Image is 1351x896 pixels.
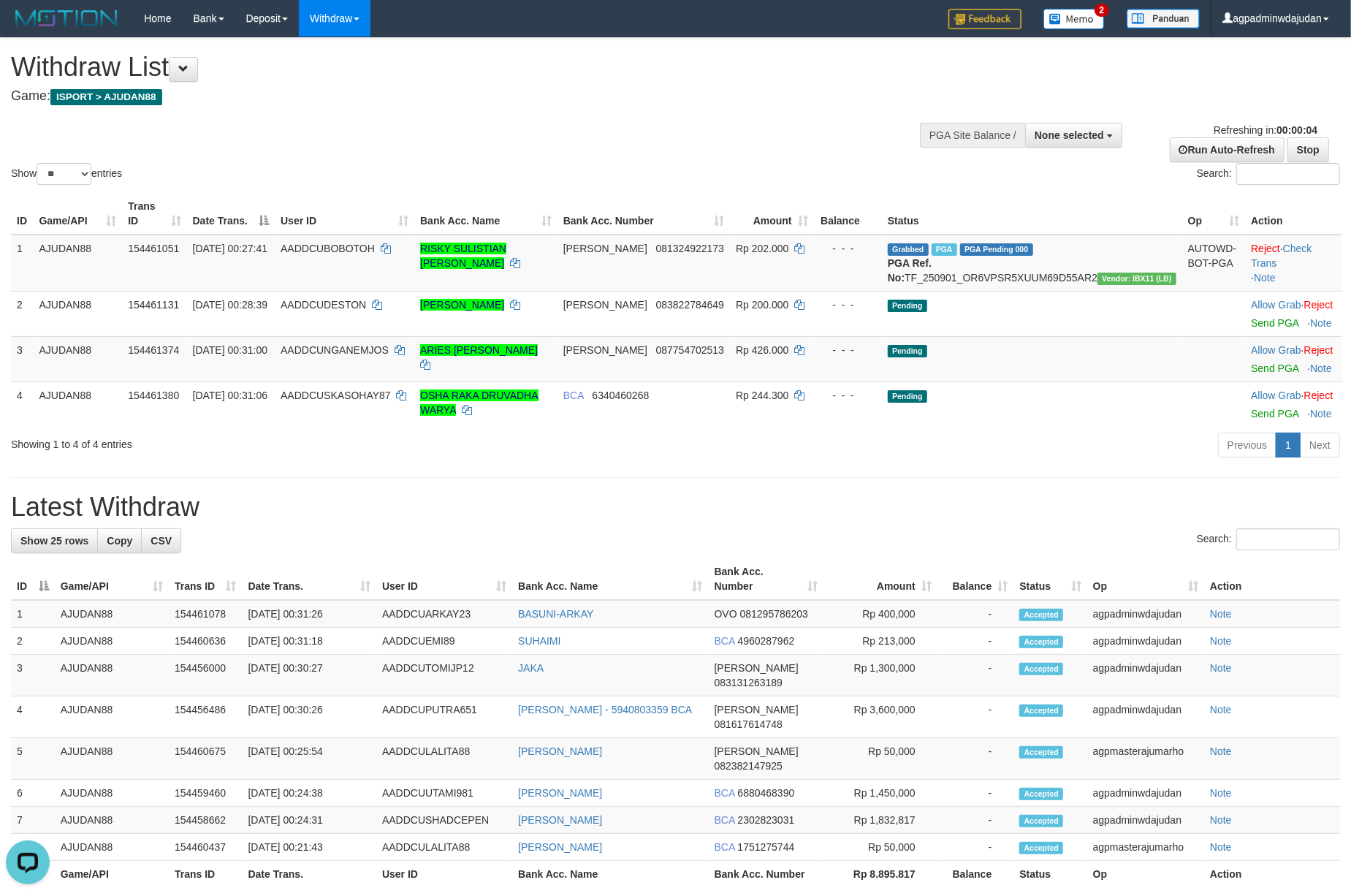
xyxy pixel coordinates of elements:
[1251,243,1312,269] a: Check Trans
[888,257,932,284] b: PGA Ref. No:
[11,628,55,655] td: 2
[948,9,1021,29] img: Feedback.jpg
[55,600,169,628] td: AJUDAN88
[937,696,1014,738] td: -
[1019,609,1063,621] span: Accepted
[11,558,55,600] th: ID: activate to sort column descending
[1204,558,1340,600] th: Action
[937,780,1014,807] td: -
[1304,390,1333,401] a: Reject
[730,193,814,235] th: Amount: activate to sort column ascending
[1097,273,1176,285] span: Vendor URL: https://dashboard.q2checkout.com/secure
[193,243,267,254] span: [DATE] 00:27:41
[715,814,735,826] span: BCA
[376,807,512,834] td: AADDCUSHADCEPEN
[414,193,557,235] th: Bank Acc. Name: activate to sort column ascending
[715,841,735,853] span: BCA
[1182,235,1246,292] td: AUTOWD-BOT-PGA
[1236,163,1340,185] input: Search:
[1251,362,1298,374] a: Send PGA
[715,677,783,688] span: Copy 083131263189 to clipboard
[563,243,647,254] span: [PERSON_NAME]
[420,243,506,269] a: RISKY SULISTIAN [PERSON_NAME]
[736,390,788,401] span: Rp 244.300
[37,163,91,185] select: Showentries
[1087,807,1204,834] td: agpadminwdajudan
[1019,746,1063,759] span: Accepted
[1210,635,1232,647] a: Note
[169,861,243,888] th: Trans ID
[1087,558,1204,600] th: Op: activate to sort column ascending
[11,89,886,104] h4: Game:
[11,291,33,336] td: 2
[1287,137,1329,162] a: Stop
[715,608,737,620] span: OVO
[1251,408,1298,419] a: Send PGA
[1210,662,1232,674] a: Note
[820,241,876,256] div: - - -
[715,760,783,772] span: Copy 082382147925 to clipboard
[33,193,122,235] th: Game/API: activate to sort column ascending
[518,787,602,799] a: [PERSON_NAME]
[932,243,957,256] span: Marked by agpadminwdajudan
[715,787,735,799] span: BCA
[1095,4,1110,17] span: 2
[243,600,377,628] td: [DATE] 00:31:26
[823,600,937,628] td: Rp 400,000
[151,535,172,547] span: CSV
[1019,815,1063,827] span: Accepted
[1251,317,1298,329] a: Send PGA
[11,807,55,834] td: 7
[1218,433,1276,458] a: Previous
[814,193,882,235] th: Balance
[656,243,724,254] span: Copy 081324922173 to clipboard
[820,388,876,403] div: - - -
[656,344,724,356] span: Copy 087754702513 to clipboard
[1276,124,1317,136] strong: 00:00:04
[518,814,602,826] a: [PERSON_NAME]
[20,535,88,547] span: Show 25 rows
[33,336,122,381] td: AJUDAN88
[512,861,708,888] th: Bank Acc. Name
[11,235,33,292] td: 1
[281,243,375,254] span: AADDCUBOBOTOH
[1245,193,1342,235] th: Action
[823,558,937,600] th: Amount: activate to sort column ascending
[11,493,1340,522] h1: Latest Withdraw
[376,834,512,861] td: AADDCULALITA88
[420,390,539,416] a: OSHA RAKA DRUVADHA WARYA
[1087,861,1204,888] th: Op
[128,243,179,254] span: 154461051
[1087,655,1204,696] td: agpadminwdajudan
[1087,738,1204,780] td: agpmasterajumarho
[823,696,937,738] td: Rp 3,600,000
[55,780,169,807] td: AJUDAN88
[1182,193,1246,235] th: Op: activate to sort column ascending
[1304,299,1333,311] a: Reject
[1210,814,1232,826] a: Note
[563,344,647,356] span: [PERSON_NAME]
[1210,608,1232,620] a: Note
[376,558,512,600] th: User ID: activate to sort column ascending
[1127,9,1200,29] img: panduan.png
[557,193,730,235] th: Bank Acc. Number: activate to sort column ascending
[656,299,724,311] span: Copy 083822784649 to clipboard
[187,193,275,235] th: Date Trans.: activate to sort column descending
[518,745,602,757] a: [PERSON_NAME]
[1210,787,1232,799] a: Note
[11,431,552,452] div: Showing 1 to 4 of 4 entries
[376,655,512,696] td: AADDCUTOMIJP12
[1251,390,1304,401] span: ·
[823,628,937,655] td: Rp 213,000
[6,6,50,50] button: Open LiveChat chat widget
[1013,861,1086,888] th: Status
[1304,344,1333,356] a: Reject
[376,628,512,655] td: AADDCUEMI89
[1251,299,1301,311] a: Allow Grab
[169,655,243,696] td: 154456000
[1245,235,1342,292] td: · ·
[55,628,169,655] td: AJUDAN88
[882,193,1182,235] th: Status
[11,600,55,628] td: 1
[823,780,937,807] td: Rp 1,450,000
